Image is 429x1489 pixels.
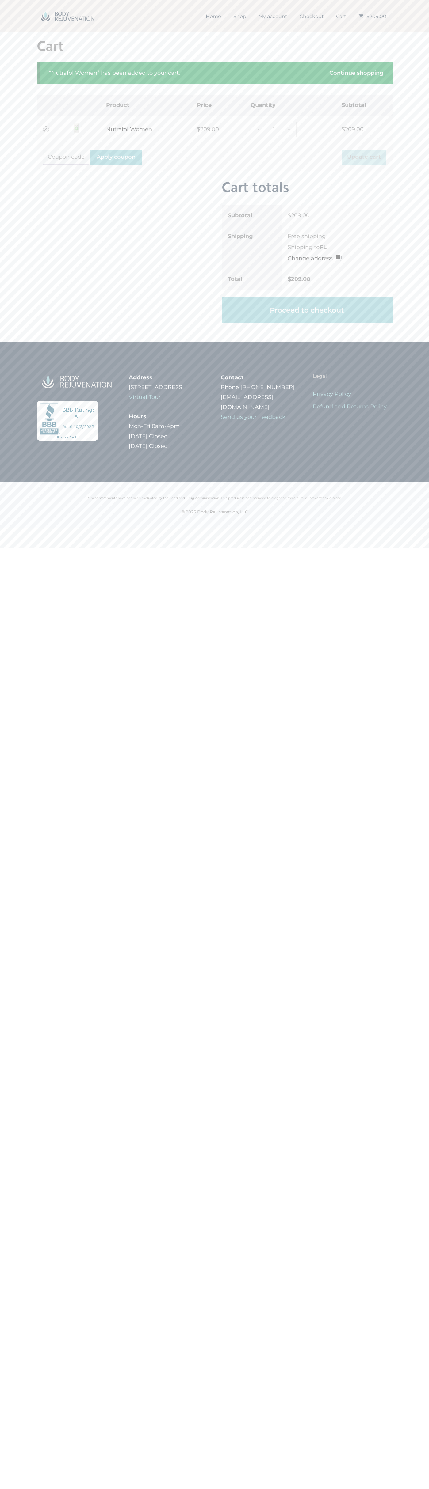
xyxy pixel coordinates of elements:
[221,374,244,381] strong: Contact
[335,95,393,116] th: Subtotal
[288,212,291,219] span: $
[288,276,310,282] bdi: 209.00
[222,178,393,199] h2: Cart totals
[252,11,293,22] a: My account
[266,122,281,137] input: Product quantity
[313,391,351,397] a: Privacy Policy
[288,212,310,219] bdi: 209.00
[342,150,386,165] button: Update cart
[342,126,364,133] bdi: 209.00
[222,205,282,226] th: Subtotal
[288,233,326,240] label: Free shipping
[221,373,301,422] p: Phone [PHONE_NUMBER] [EMAIL_ADDRESS][DOMAIN_NAME]
[366,13,386,19] span: $209.00
[222,269,282,290] th: Total
[129,373,209,402] p: [STREET_ADDRESS]
[320,244,327,251] strong: FL
[43,126,49,132] a: Remove Nutrafol Women from cart
[191,95,244,116] th: Price
[342,126,345,133] span: $
[288,276,291,282] span: $
[129,411,209,451] p: Mon-Fri 8am-4pm [DATE] Closed [DATE] Closed
[43,150,89,165] input: Coupon code
[100,95,191,116] th: Product
[281,122,297,137] a: +
[227,11,252,22] a: Shop
[197,126,200,133] span: $
[221,414,285,420] a: Send us your Feedback
[88,496,342,500] small: *These statements have not been evaluated by the Food and Drug Administration. This product is no...
[313,403,387,410] a: Refund and Returns Policy
[106,126,152,133] a: Nutrafol Women
[288,243,386,252] p: Shipping to .
[37,62,393,84] div: “Nutrafol Women” has been added to your cart.
[352,11,393,22] a: $209.00
[313,373,393,380] h2: Legal
[129,394,161,400] a: Virtual Tour
[88,494,342,516] div: © 2025 Body Rejuvenation, LLC
[37,373,117,392] img: Logo-Website-Color-Dark
[37,401,98,441] img: Body Rejuvenation LLC BBB Business Review
[222,297,393,324] a: Proceed to checkout
[222,226,282,269] th: Shipping
[197,126,219,133] bdi: 209.00
[244,95,335,116] th: Quantity
[90,150,142,165] button: Apply coupon
[129,413,146,420] strong: Hours
[329,68,383,78] a: Continue shopping
[129,374,152,381] strong: Address
[37,39,393,56] h1: Cart
[288,254,342,263] a: Change address
[251,122,266,137] a: -
[330,11,352,22] a: Cart
[293,11,330,22] a: Checkout
[200,11,227,22] a: Home
[37,9,98,24] img: BodyRejuvenation Shop
[200,11,393,22] nav: Primary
